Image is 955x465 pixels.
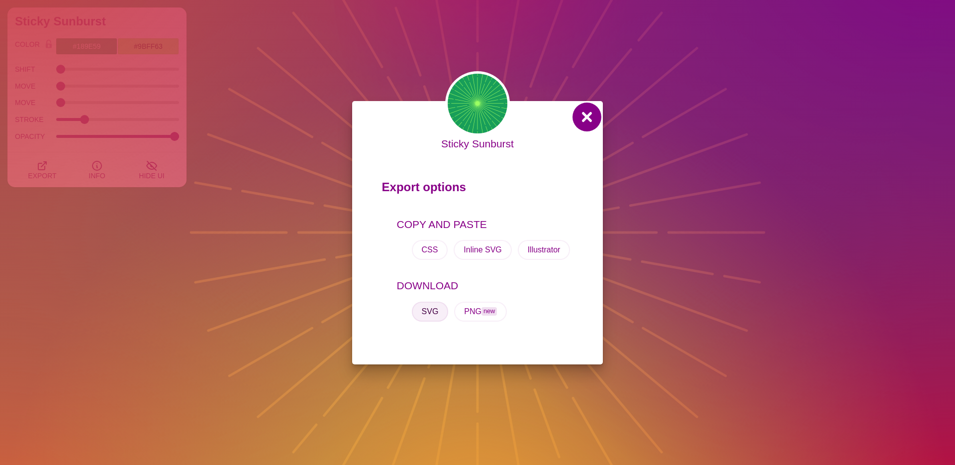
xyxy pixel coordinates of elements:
[454,302,507,322] button: PNGnew
[397,278,573,294] p: DOWNLOAD
[397,217,573,232] p: COPY AND PASTE
[445,71,510,136] img: yellow lines through center on green
[518,240,571,260] button: Illustrator
[454,240,511,260] button: Inline SVG
[441,136,514,152] p: Sticky Sunburst
[382,176,573,204] p: Export options
[412,302,449,322] button: SVG
[481,307,497,316] span: new
[412,240,448,260] button: CSS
